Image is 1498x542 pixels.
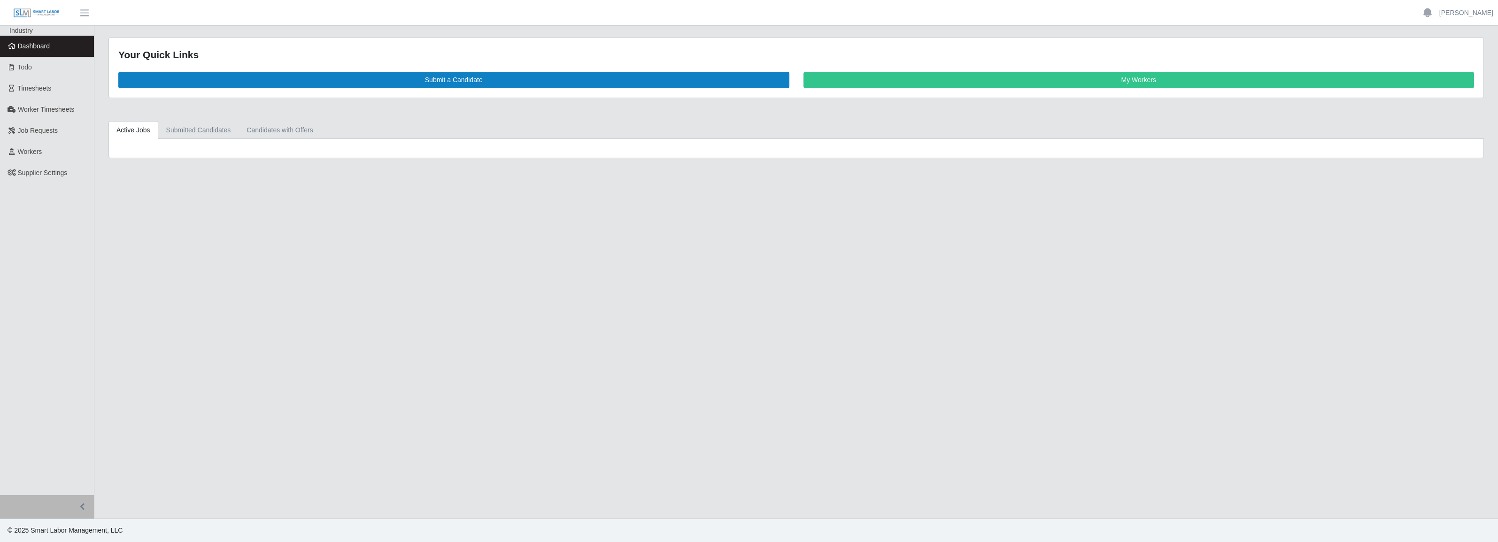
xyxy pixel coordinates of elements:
img: SLM Logo [13,8,60,18]
span: Worker Timesheets [18,106,74,113]
span: Dashboard [18,42,50,50]
a: [PERSON_NAME] [1439,8,1493,18]
a: Submitted Candidates [158,121,239,139]
span: Todo [18,63,32,71]
a: Active Jobs [108,121,158,139]
span: Industry [9,27,33,34]
span: Job Requests [18,127,58,134]
span: Timesheets [18,84,52,92]
a: Submit a Candidate [118,72,789,88]
span: Supplier Settings [18,169,68,176]
a: Candidates with Offers [239,121,321,139]
div: Your Quick Links [118,47,1474,62]
span: Workers [18,148,42,155]
span: © 2025 Smart Labor Management, LLC [8,527,123,534]
a: My Workers [803,72,1475,88]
